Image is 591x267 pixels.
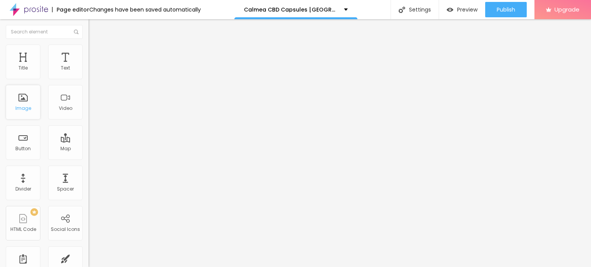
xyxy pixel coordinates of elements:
button: Preview [439,2,485,17]
div: Divider [15,186,31,192]
span: Preview [457,7,477,13]
span: Upgrade [554,6,579,13]
span: Publish [497,7,515,13]
img: view-1.svg [447,7,453,13]
div: HTML Code [10,227,36,232]
input: Search element [6,25,83,39]
div: Title [18,65,28,71]
div: Spacer [57,186,74,192]
div: Changes have been saved automatically [89,7,201,12]
div: Button [15,146,31,151]
div: Map [60,146,71,151]
div: Video [59,106,72,111]
p: Calmea CBD Capsules [GEOGRAPHIC_DATA]: We Tested It for 90 Days - the Real Science Behind [244,7,338,12]
iframe: Editor [88,19,591,267]
div: Text [61,65,70,71]
button: Publish [485,2,527,17]
div: Page editor [52,7,89,12]
img: Icone [74,30,78,34]
img: Icone [399,7,405,13]
div: Social Icons [51,227,80,232]
div: Image [15,106,31,111]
